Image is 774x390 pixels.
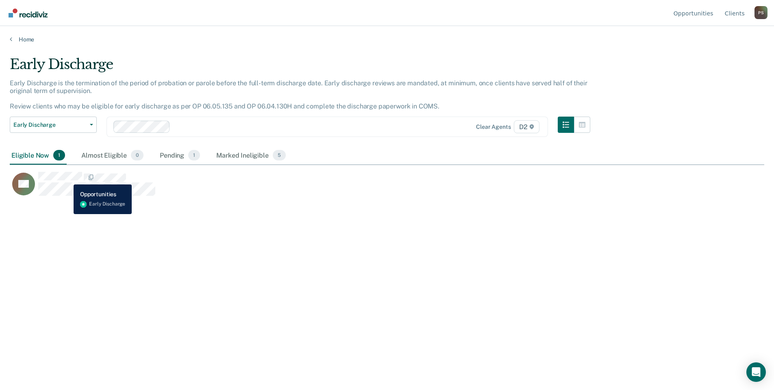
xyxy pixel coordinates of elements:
span: 0 [131,150,143,160]
div: Marked Ineligible5 [215,147,287,165]
button: Early Discharge [10,117,97,133]
div: Almost Eligible0 [80,147,145,165]
div: Eligible Now1 [10,147,67,165]
span: D2 [514,120,539,133]
span: 1 [188,150,200,160]
div: P S [754,6,767,19]
div: Early Discharge [10,56,590,79]
span: Early Discharge [13,121,87,128]
div: Pending1 [158,147,202,165]
img: Recidiviz [9,9,48,17]
div: Clear agents [476,123,511,130]
span: 5 [273,150,286,160]
p: Early Discharge is the termination of the period of probation or parole before the full-term disc... [10,79,587,110]
div: Open Intercom Messenger [746,362,766,382]
a: Home [10,36,764,43]
button: Profile dropdown button [754,6,767,19]
div: CaseloadOpportunityCell-0262832 [10,171,670,204]
span: 1 [53,150,65,160]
